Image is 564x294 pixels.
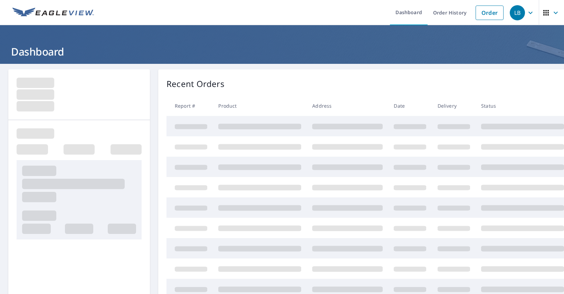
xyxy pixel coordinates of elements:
[388,96,432,116] th: Date
[166,78,224,90] p: Recent Orders
[12,8,94,18] img: EV Logo
[166,96,213,116] th: Report #
[510,5,525,20] div: LB
[432,96,476,116] th: Delivery
[213,96,307,116] th: Product
[476,6,504,20] a: Order
[8,45,556,59] h1: Dashboard
[307,96,388,116] th: Address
